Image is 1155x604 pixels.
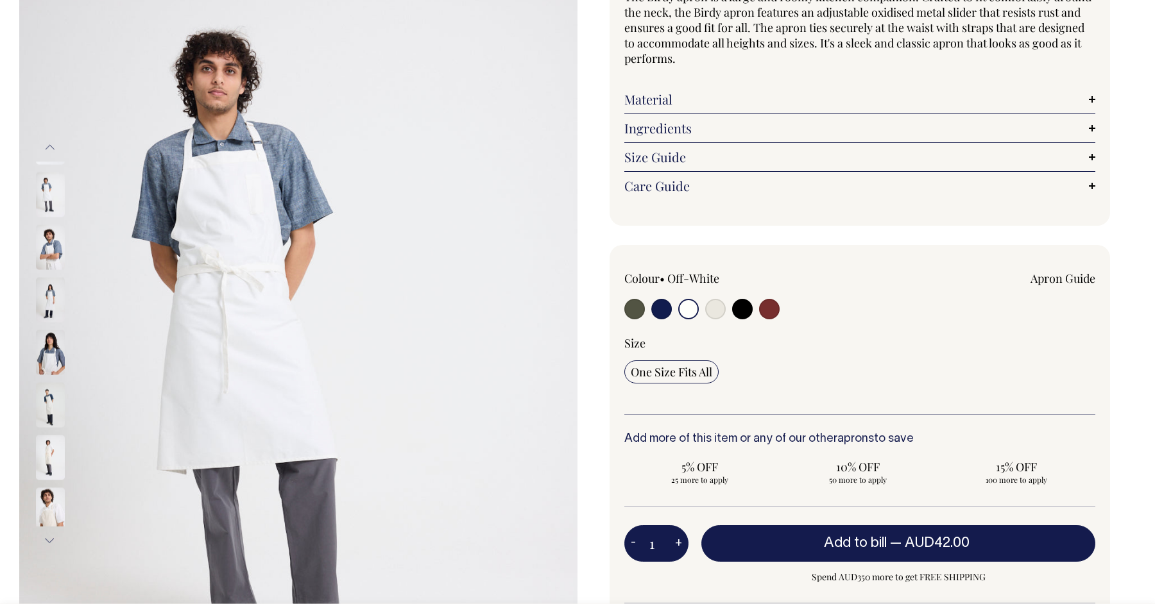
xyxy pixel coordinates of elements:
button: Next [40,526,60,555]
a: Size Guide [624,149,1095,165]
img: natural [36,488,65,533]
a: Material [624,92,1095,107]
button: + [669,531,689,557]
input: 5% OFF 25 more to apply [624,455,775,489]
span: 5% OFF [631,459,769,474]
label: Off-White [667,271,719,286]
div: Colour [624,271,813,286]
input: 10% OFF 50 more to apply [783,455,934,489]
a: Apron Guide [1031,271,1095,286]
span: One Size Fits All [631,364,712,380]
span: 50 more to apply [789,474,927,485]
span: AUD42.00 [905,537,970,549]
img: off-white [36,278,65,323]
span: 100 more to apply [947,474,1085,485]
span: Add to bill [824,537,887,549]
button: Previous [40,133,60,162]
span: 25 more to apply [631,474,769,485]
img: off-white [36,330,65,375]
h6: Add more of this item or any of our other to save [624,433,1095,446]
input: 15% OFF 100 more to apply [941,455,1091,489]
a: aprons [837,433,874,444]
img: natural [36,435,65,480]
span: 15% OFF [947,459,1085,474]
img: natural [36,383,65,428]
button: - [624,531,642,557]
input: One Size Fits All [624,360,719,383]
span: — [890,537,973,549]
div: Size [624,335,1095,351]
a: Care Guide [624,178,1095,194]
img: off-white [36,225,65,270]
button: Add to bill —AUD42.00 [701,525,1095,561]
span: Spend AUD350 more to get FREE SHIPPING [701,569,1095,585]
span: 10% OFF [789,459,927,474]
img: off-white [36,172,65,217]
a: Ingredients [624,121,1095,136]
span: • [660,271,665,286]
